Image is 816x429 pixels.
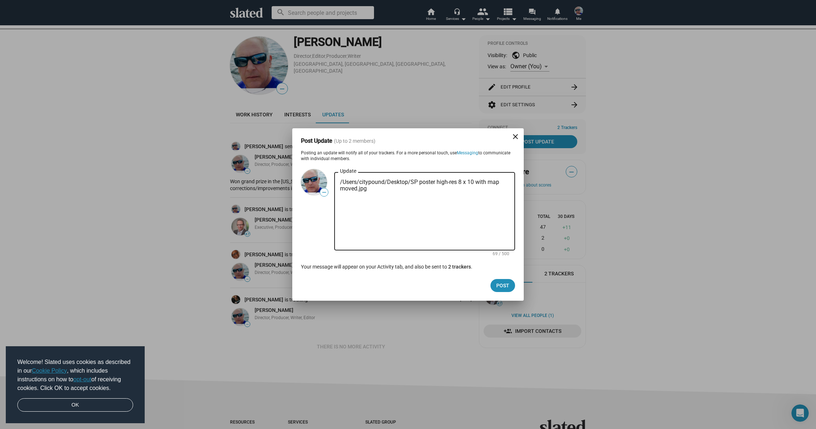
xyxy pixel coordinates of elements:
[17,398,133,412] a: dismiss cookie message
[490,279,515,292] button: Post
[32,368,67,374] a: Cookie Policy
[17,358,133,392] span: Welcome! Slated uses cookies as described in our , which includes instructions on how to of recei...
[301,137,515,145] dialog-header: Post Update
[301,150,515,162] div: Posting an update will notify all of your trackers. For a more personal touch, use to communicate...
[332,137,375,145] span: (Up to 2 members)
[73,376,92,382] a: opt-out
[6,346,145,424] div: cookieconsent
[457,150,478,155] a: Messaging
[493,251,509,257] mat-hint: 69 / 500
[496,279,509,292] span: Post
[301,169,327,195] img: Rich Allen
[448,264,471,270] span: 2 trackers
[511,132,520,141] mat-icon: close
[301,137,386,145] h3: Post Update
[301,263,515,270] div: Your message will appear on your Activity tab, and also be sent to .
[320,189,328,196] span: —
